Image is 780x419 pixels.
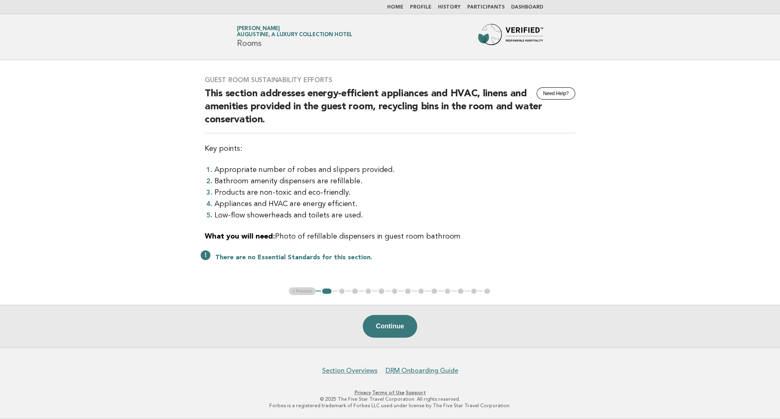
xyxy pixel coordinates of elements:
[511,5,543,10] a: Dashboard
[237,33,352,38] span: Augustine, a Luxury Collection Hotel
[387,5,403,10] a: Home
[321,287,333,295] button: 1
[141,396,639,402] p: © 2025 The Five Star Travel Corporation. All rights reserved.
[372,390,405,395] a: Terms of Use
[237,26,352,37] a: [PERSON_NAME]Augustine, a Luxury Collection Hotel
[467,5,505,10] a: Participants
[215,254,372,261] strong: There are no Essential Standards for this section.
[237,26,352,48] h1: Rooms
[214,176,575,187] li: Bathroom amenity dispensers are refillable.
[141,389,639,396] p: · ·
[205,143,575,154] p: Key points:
[205,233,275,240] strong: What you will need:
[214,210,575,221] li: Low-flow showerheads and toilets are used.
[386,367,458,375] a: DRM Onboarding Guide
[205,76,575,84] h3: Guest Room Sustainability Efforts
[205,231,575,242] p: Photo of refillable dispensers in guest room bathroom
[322,367,377,375] a: Section Overviews
[214,198,575,210] li: Appliances and HVAC are energy efficient.
[363,315,417,338] button: Continue
[205,87,575,133] h2: This section addresses energy-efficient appliances and HVAC, linens and amenities provided in the...
[478,24,543,50] img: Forbes Travel Guide
[537,87,575,100] button: Need Help?
[214,187,575,198] li: Products are non-toxic and eco-friendly.
[214,164,575,176] li: Appropriate number of robes and slippers provided.
[410,5,431,10] a: Profile
[141,402,639,409] p: Forbes is a registered trademark of Forbes LLC used under license by The Five Star Travel Corpora...
[355,390,371,395] a: Privacy
[438,5,461,10] a: History
[406,390,426,395] a: Support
